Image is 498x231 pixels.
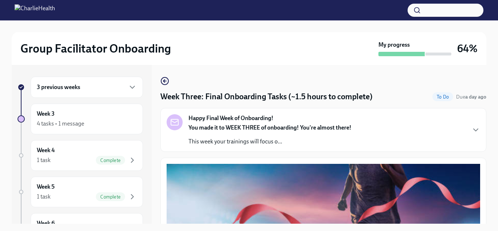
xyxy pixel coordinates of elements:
[31,77,143,98] div: 3 previous weeks
[37,146,55,154] h6: Week 4
[188,114,273,122] strong: Happy Final Week of Onboarding!
[37,156,51,164] div: 1 task
[378,41,410,49] strong: My progress
[188,124,351,131] strong: You made it to WEEK THREE of onboarding! You're almost there!
[465,94,486,100] strong: a day ago
[432,94,453,100] span: To Do
[457,42,478,55] h3: 64%
[96,158,125,163] span: Complete
[37,83,80,91] h6: 3 previous weeks
[160,91,373,102] h4: Week Three: Final Onboarding Tasks (~1.5 hours to complete)
[96,194,125,200] span: Complete
[37,120,84,128] div: 4 tasks • 1 message
[456,94,486,100] span: Due
[17,140,143,171] a: Week 41 taskComplete
[37,219,55,227] h6: Week 6
[15,4,55,16] img: CharlieHealth
[188,138,351,146] p: This week your trainings will focus o...
[20,41,171,56] h2: Group Facilitator Onboarding
[456,93,486,100] span: October 11th, 2025 10:00
[37,183,55,191] h6: Week 5
[17,177,143,207] a: Week 51 taskComplete
[37,193,51,201] div: 1 task
[17,104,143,134] a: Week 34 tasks • 1 message
[37,110,55,118] h6: Week 3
